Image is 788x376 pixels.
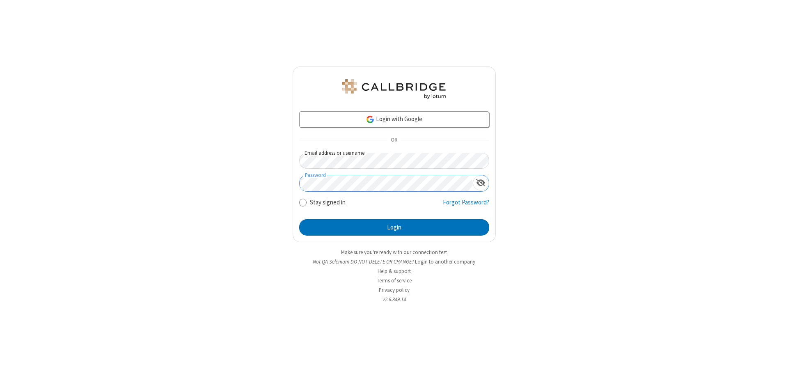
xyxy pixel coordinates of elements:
a: Make sure you're ready with our connection test [341,249,447,256]
div: Show password [473,175,489,190]
img: google-icon.png [366,115,375,124]
a: Privacy policy [379,287,410,293]
li: Not QA Selenium DO NOT DELETE OR CHANGE? [293,258,496,266]
input: Email address or username [299,153,489,169]
li: v2.6.349.14 [293,296,496,303]
a: Forgot Password? [443,198,489,213]
label: Stay signed in [310,198,346,207]
a: Terms of service [377,277,412,284]
input: Password [300,175,473,191]
span: OR [387,135,401,146]
button: Login to another company [415,258,475,266]
button: Login [299,219,489,236]
a: Login with Google [299,111,489,128]
img: QA Selenium DO NOT DELETE OR CHANGE [341,79,447,99]
a: Help & support [378,268,411,275]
